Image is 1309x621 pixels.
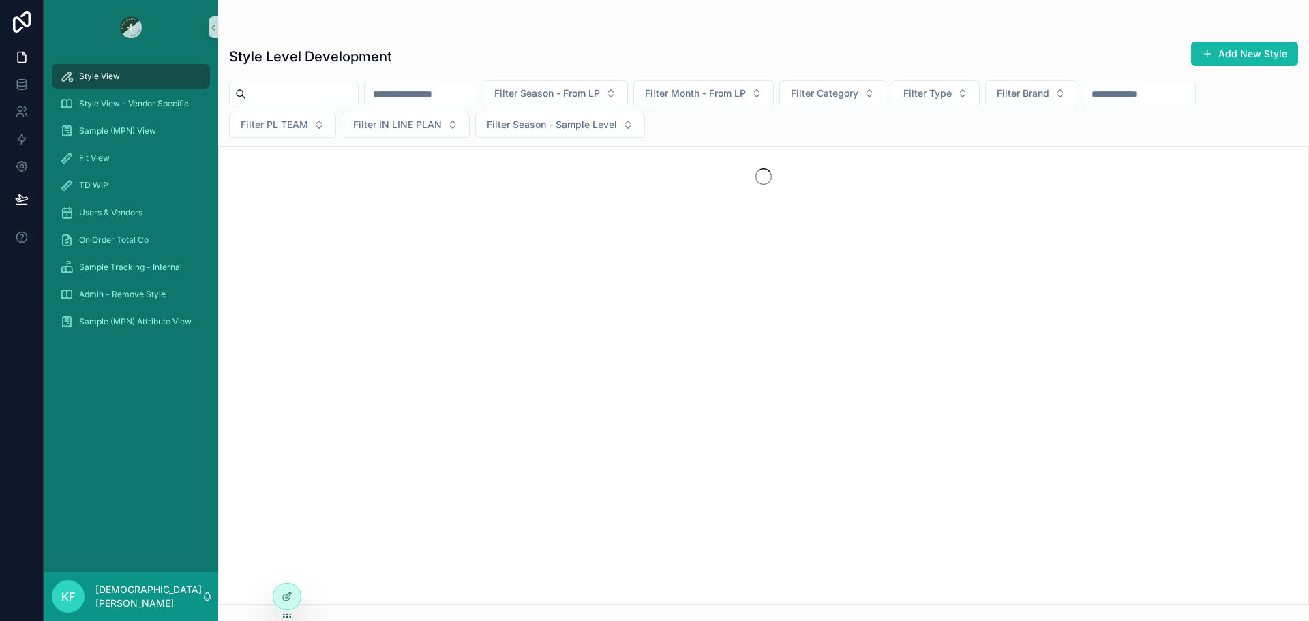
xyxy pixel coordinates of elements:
[52,282,210,307] a: Admin - Remove Style
[353,118,442,132] span: Filter IN LINE PLAN
[779,80,886,106] button: Select Button
[79,289,166,300] span: Admin - Remove Style
[79,180,108,191] span: TD WIP
[52,200,210,225] a: Users & Vendors
[79,316,192,327] span: Sample (MPN) Attribute View
[645,87,746,100] span: Filter Month - From LP
[79,234,149,245] span: On Order Total Co
[52,309,210,334] a: Sample (MPN) Attribute View
[985,80,1077,106] button: Select Button
[229,47,392,66] h1: Style Level Development
[79,153,110,164] span: Fit View
[633,80,774,106] button: Select Button
[120,16,142,38] img: App logo
[1191,42,1298,66] button: Add New Style
[61,588,75,605] span: KF
[52,146,210,170] a: Fit View
[95,583,202,610] p: [DEMOGRAPHIC_DATA][PERSON_NAME]
[79,98,189,109] span: Style View - Vendor Specific
[903,87,952,100] span: Filter Type
[52,91,210,116] a: Style View - Vendor Specific
[52,255,210,279] a: Sample Tracking - Internal
[52,173,210,198] a: TD WIP
[52,64,210,89] a: Style View
[997,87,1049,100] span: Filter Brand
[79,125,156,136] span: Sample (MPN) View
[52,228,210,252] a: On Order Total Co
[475,112,645,138] button: Select Button
[494,87,600,100] span: Filter Season - From LP
[79,71,120,82] span: Style View
[79,262,182,273] span: Sample Tracking - Internal
[79,207,142,218] span: Users & Vendors
[487,118,617,132] span: Filter Season - Sample Level
[791,87,858,100] span: Filter Category
[483,80,628,106] button: Select Button
[44,55,218,352] div: scrollable content
[241,118,308,132] span: Filter PL TEAM
[229,112,336,138] button: Select Button
[892,80,980,106] button: Select Button
[342,112,470,138] button: Select Button
[52,119,210,143] a: Sample (MPN) View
